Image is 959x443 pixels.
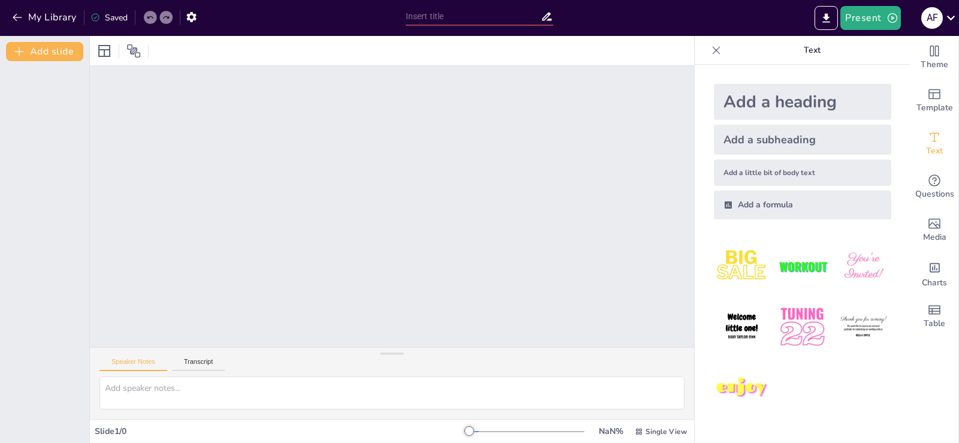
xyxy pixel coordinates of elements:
[95,41,114,61] div: Layout
[836,299,891,355] img: 6.jpeg
[596,426,625,437] div: NaN %
[921,7,943,29] div: A F
[910,252,958,295] div: Add charts and graphs
[714,360,770,416] img: 7.jpeg
[921,58,948,71] span: Theme
[9,8,82,27] button: My Library
[646,427,687,436] span: Single View
[714,239,770,294] img: 1.jpeg
[6,42,83,61] button: Add slide
[915,188,954,201] span: Questions
[714,125,891,155] div: Add a subheading
[910,165,958,209] div: Get real-time input from your audience
[91,12,128,23] div: Saved
[126,44,141,58] span: Position
[774,239,830,294] img: 2.jpeg
[714,191,891,219] div: Add a formula
[923,231,946,244] span: Media
[921,6,943,30] button: A F
[910,295,958,338] div: Add a table
[406,8,541,25] input: Insert title
[926,144,943,158] span: Text
[714,159,891,186] div: Add a little bit of body text
[924,317,945,330] span: Table
[910,79,958,122] div: Add ready made slides
[726,36,898,65] p: Text
[815,6,838,30] button: Export to PowerPoint
[840,6,900,30] button: Present
[922,276,947,290] span: Charts
[714,84,891,120] div: Add a heading
[836,239,891,294] img: 3.jpeg
[916,101,953,114] span: Template
[910,122,958,165] div: Add text boxes
[95,426,469,437] div: Slide 1 / 0
[774,299,830,355] img: 5.jpeg
[172,358,225,371] button: Transcript
[99,358,167,371] button: Speaker Notes
[910,209,958,252] div: Add images, graphics, shapes or video
[910,36,958,79] div: Change the overall theme
[714,299,770,355] img: 4.jpeg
